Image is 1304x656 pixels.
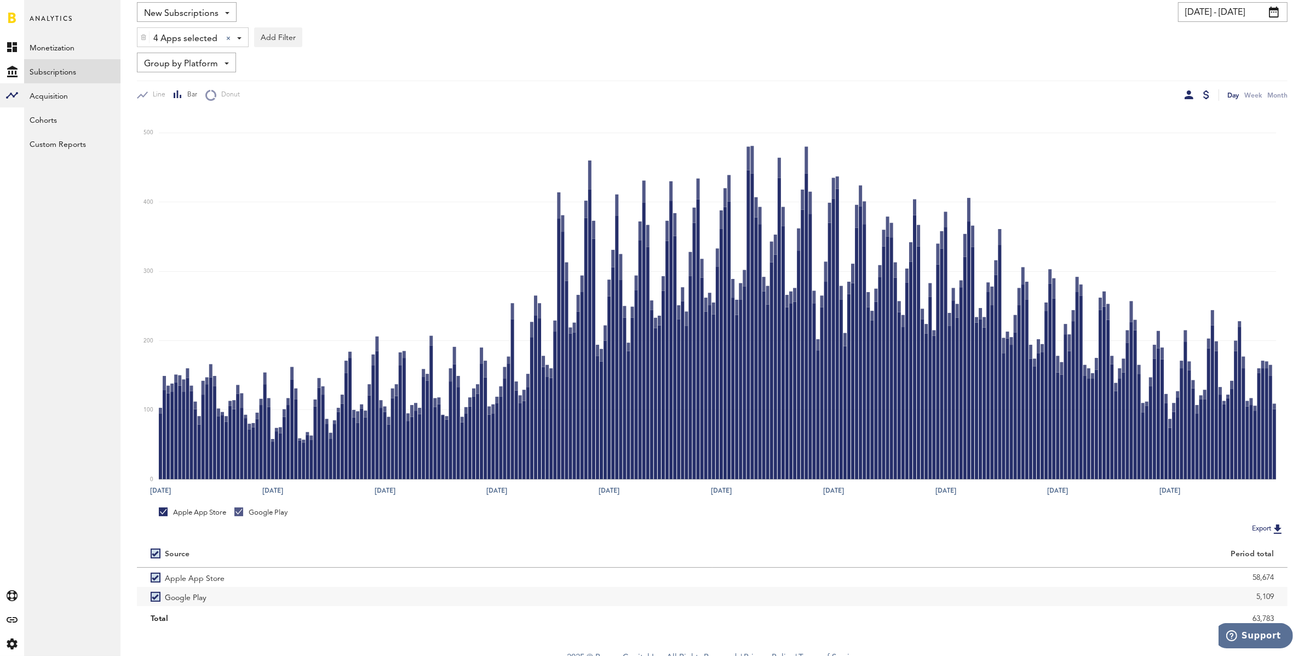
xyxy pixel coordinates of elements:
span: Analytics [30,12,73,35]
a: Cohorts [24,107,120,132]
div: Google Play [234,507,288,517]
text: 300 [143,269,153,275]
text: [DATE] [262,486,283,495]
span: Apple App Store [165,568,225,587]
text: [DATE] [935,486,956,495]
text: 200 [143,338,153,344]
div: Week [1244,89,1262,101]
div: 63,783 [726,611,1274,627]
text: 500 [143,130,153,136]
div: Day [1227,89,1239,101]
text: [DATE] [711,486,732,495]
span: Bar [182,90,197,100]
text: [DATE] [375,486,395,495]
span: Google Play [165,587,206,606]
div: Apple App Store [159,507,226,517]
a: Acquisition [24,83,120,107]
iframe: Opens a widget where you can find more information [1219,623,1293,651]
span: Group by Platform [144,55,218,73]
button: Add Filter [254,27,302,47]
div: Source [165,550,189,559]
div: Total [151,611,699,627]
span: Line [148,90,165,100]
div: 5,109 [726,589,1274,605]
img: trash_awesome_blue.svg [140,33,147,41]
div: Clear [226,36,231,41]
span: New Subscriptions [144,4,219,23]
div: Delete [137,28,150,47]
a: Custom Reports [24,132,120,156]
img: Export [1271,522,1284,535]
text: [DATE] [1160,486,1181,495]
text: 100 [143,407,153,413]
text: [DATE] [487,486,508,495]
span: Donut [216,90,240,100]
div: Month [1267,89,1288,101]
text: 400 [143,199,153,205]
text: [DATE] [599,486,619,495]
a: Subscriptions [24,59,120,83]
text: [DATE] [823,486,844,495]
div: Period total [726,550,1274,559]
div: 58,674 [726,569,1274,586]
button: Export [1249,522,1288,536]
text: 0 [150,477,153,482]
span: 4 Apps selected [153,30,217,48]
text: [DATE] [150,486,171,495]
a: Monetization [24,35,120,59]
text: [DATE] [1048,486,1069,495]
